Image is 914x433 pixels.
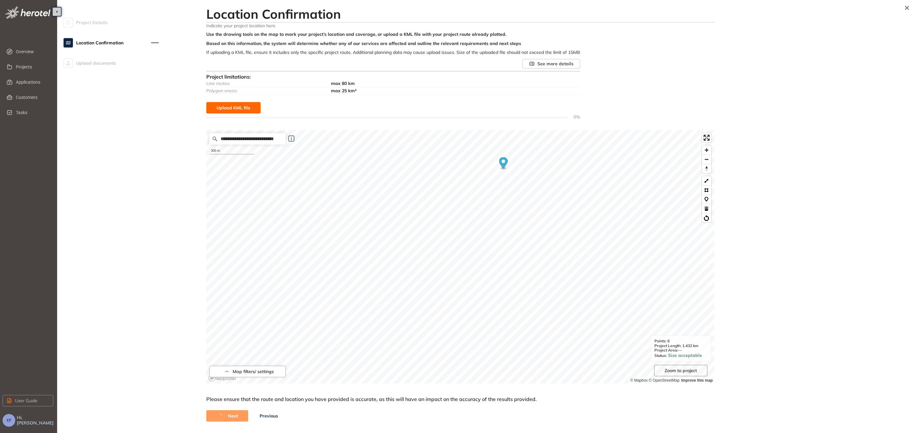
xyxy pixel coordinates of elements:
button: LineString tool (l) [702,176,711,185]
div: Based on this information, the system will determine whether any of our services are affected and... [206,41,580,50]
span: Upload KML file [216,104,250,111]
a: Mapbox [630,378,648,383]
span: loading [216,413,228,418]
span: Points: 6 [654,339,708,343]
span: Polygon areas: [206,88,237,94]
button: Map filters/ settings [209,366,286,377]
span: Project Length: 1.432 km [654,344,708,348]
div: Please ensure that the route and location you have provided is accurate, as this will have an imp... [206,396,714,410]
span: Customers [16,91,48,104]
span: Status: [654,353,668,358]
span: 0% [567,114,580,120]
input: Search place... [209,133,286,145]
span: — [678,348,682,352]
span: Line routes: [206,81,230,86]
div: Project limitations: [206,74,580,80]
span: Location Confirmation [76,36,123,49]
span: Map filters/ settings [233,369,274,374]
span: Upload documents [76,57,116,69]
button: Zoom in [702,145,711,155]
span: Overview [16,45,48,58]
span: Previous [260,412,278,419]
span: Applications [16,76,48,88]
span: Projects [16,61,48,73]
span: Hi, [PERSON_NAME] [17,415,55,426]
span: Project Details [76,16,108,29]
span: See more details [537,60,573,67]
a: OpenStreetMap [649,378,679,383]
button: Enter fullscreen [702,133,711,142]
a: Improve this map [681,378,712,383]
h2: Location Confirmation [206,6,714,22]
div: If uploading a KML file, ensure it includes only the specific project route. Additional planning ... [206,50,580,59]
span: Indicate your project location here [206,23,714,29]
button: Upload KML file [206,102,261,113]
button: Zoom out [702,155,711,164]
div: Use the drawing tools on the map to mark your project’s location and coverage, or upload a KML fi... [206,32,580,41]
button: CF [3,414,15,427]
button: Delete [702,204,711,213]
span: User Guide [15,397,37,404]
span: Project Area: [654,348,678,352]
button: Polygon tool (p) [702,185,711,195]
div: Map marker [499,157,508,170]
span: Zoom to project [665,368,697,373]
button: User Guide [3,395,53,406]
canvas: Map [206,130,714,384]
span: CF [7,418,11,423]
button: Reset bearing to north [702,164,711,173]
span: max 80 km [331,81,355,86]
span: Size acceptable [668,353,702,358]
span: Next [228,412,238,419]
a: Mapbox logo [208,374,236,382]
span: max 25 km² [331,88,356,94]
button: See more details [522,59,580,68]
div: 300 m [209,148,254,154]
button: Zoom to project [654,365,707,376]
img: logo [5,6,50,19]
button: Marker tool (m) [702,195,711,204]
button: Next [206,410,248,422]
span: Tasks [16,106,48,119]
button: Previous [248,410,289,422]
